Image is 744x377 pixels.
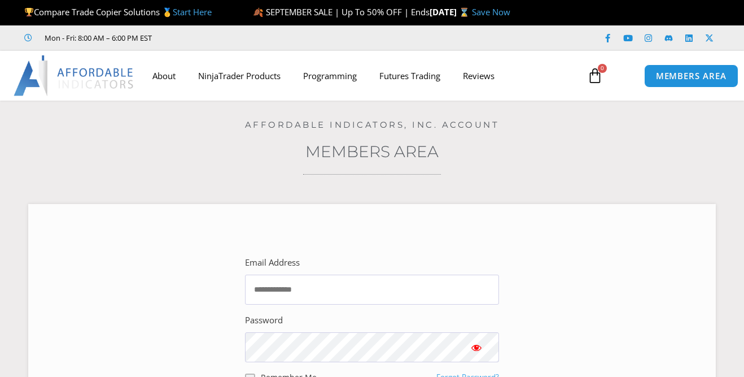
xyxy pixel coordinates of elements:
[245,119,500,130] a: Affordable Indicators, Inc. Account
[598,64,607,73] span: 0
[570,59,620,92] a: 0
[472,6,510,18] a: Save Now
[430,6,472,18] strong: [DATE] ⌛
[452,63,506,89] a: Reviews
[305,142,439,161] a: Members Area
[253,6,430,18] span: 🍂 SEPTEMBER SALE | Up To 50% OFF | Ends
[14,55,135,96] img: LogoAI | Affordable Indicators – NinjaTrader
[25,8,33,16] img: 🏆
[173,6,212,18] a: Start Here
[168,32,337,44] iframe: Customer reviews powered by Trustpilot
[245,255,300,271] label: Email Address
[656,72,727,80] span: MEMBERS AREA
[24,6,212,18] span: Compare Trade Copier Solutions 🥇
[292,63,368,89] a: Programming
[141,63,580,89] nav: Menu
[245,313,283,328] label: Password
[644,64,738,88] a: MEMBERS AREA
[141,63,187,89] a: About
[454,332,499,362] button: Show password
[368,63,452,89] a: Futures Trading
[187,63,292,89] a: NinjaTrader Products
[42,31,152,45] span: Mon - Fri: 8:00 AM – 6:00 PM EST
